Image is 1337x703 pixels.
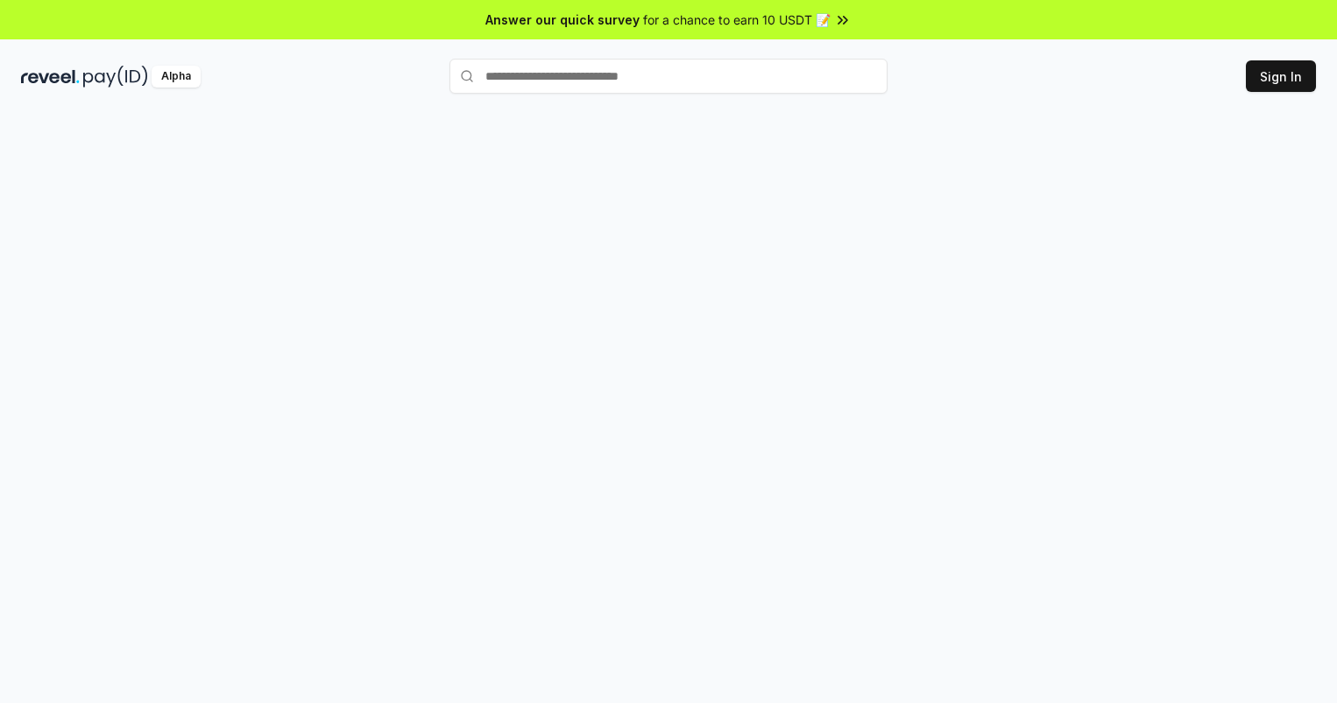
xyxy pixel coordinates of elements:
img: pay_id [83,66,148,88]
div: Alpha [152,66,201,88]
button: Sign In [1246,60,1316,92]
img: reveel_dark [21,66,80,88]
span: for a chance to earn 10 USDT 📝 [643,11,831,29]
span: Answer our quick survey [485,11,640,29]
